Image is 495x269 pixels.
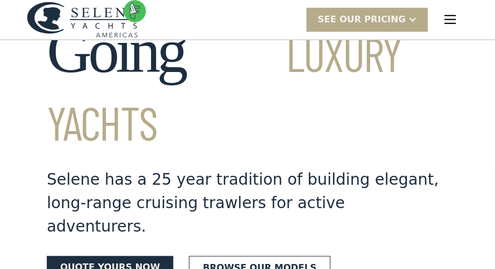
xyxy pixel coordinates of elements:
div: SEE Our Pricing [318,13,406,26]
div: menu [433,2,468,37]
a: home [27,2,138,38]
img: logo [27,2,138,38]
div: SEE Our Pricing [307,8,428,32]
div: Selene has a 25 year tradition of building elegant, long-range cruising trawlers for active adven... [47,168,448,238]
